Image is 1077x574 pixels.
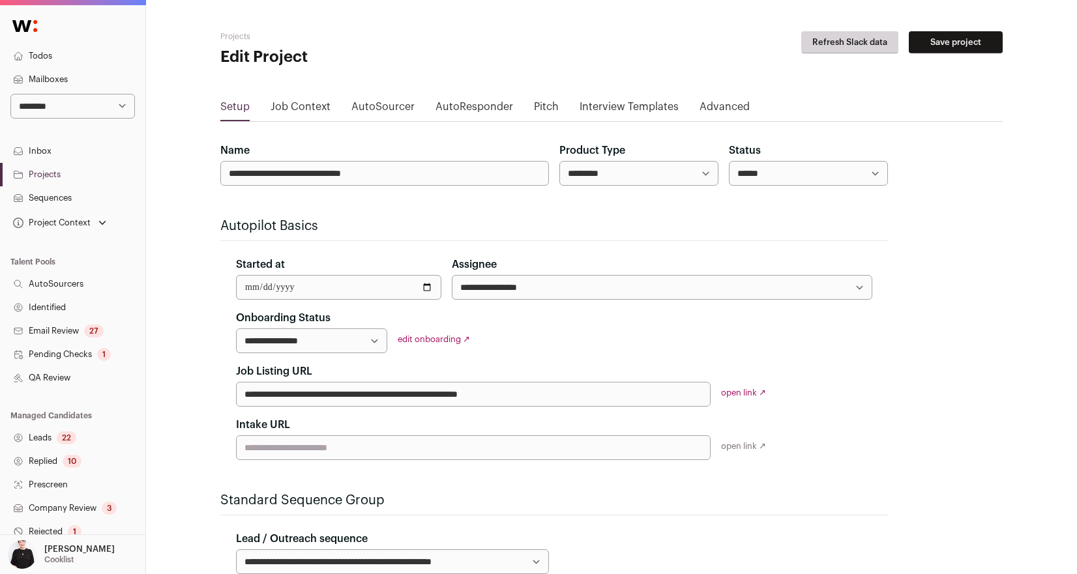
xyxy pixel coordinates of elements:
[220,217,888,235] h2: Autopilot Basics
[220,99,250,120] a: Setup
[236,364,312,379] label: Job Listing URL
[5,13,44,39] img: Wellfound
[236,310,331,326] label: Onboarding Status
[700,99,750,120] a: Advanced
[102,502,117,515] div: 3
[44,544,115,554] p: [PERSON_NAME]
[534,99,559,120] a: Pitch
[8,540,37,569] img: 9240684-medium_jpg
[236,417,290,433] label: Intake URL
[220,491,888,509] h2: Standard Sequence Group
[271,99,331,120] a: Job Context
[398,335,470,343] a: edit onboarding ↗
[435,99,513,120] a: AutoResponder
[452,257,497,272] label: Assignee
[559,143,625,158] label: Product Type
[721,388,766,397] a: open link ↗
[580,99,679,120] a: Interview Templates
[220,143,250,158] label: Name
[97,348,111,361] div: 1
[84,324,104,337] div: 27
[801,31,898,53] button: Refresh Slack data
[57,431,76,444] div: 22
[729,143,761,158] label: Status
[236,531,368,547] label: Lead / Outreach sequence
[5,540,117,569] button: Open dropdown
[44,554,74,565] p: Cooklist
[68,525,81,538] div: 1
[351,99,415,120] a: AutoSourcer
[909,31,1003,53] button: Save project
[220,31,481,42] h2: Projects
[220,47,481,68] h1: Edit Project
[10,214,109,232] button: Open dropdown
[10,218,91,228] div: Project Context
[236,257,285,272] label: Started at
[63,455,81,468] div: 10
